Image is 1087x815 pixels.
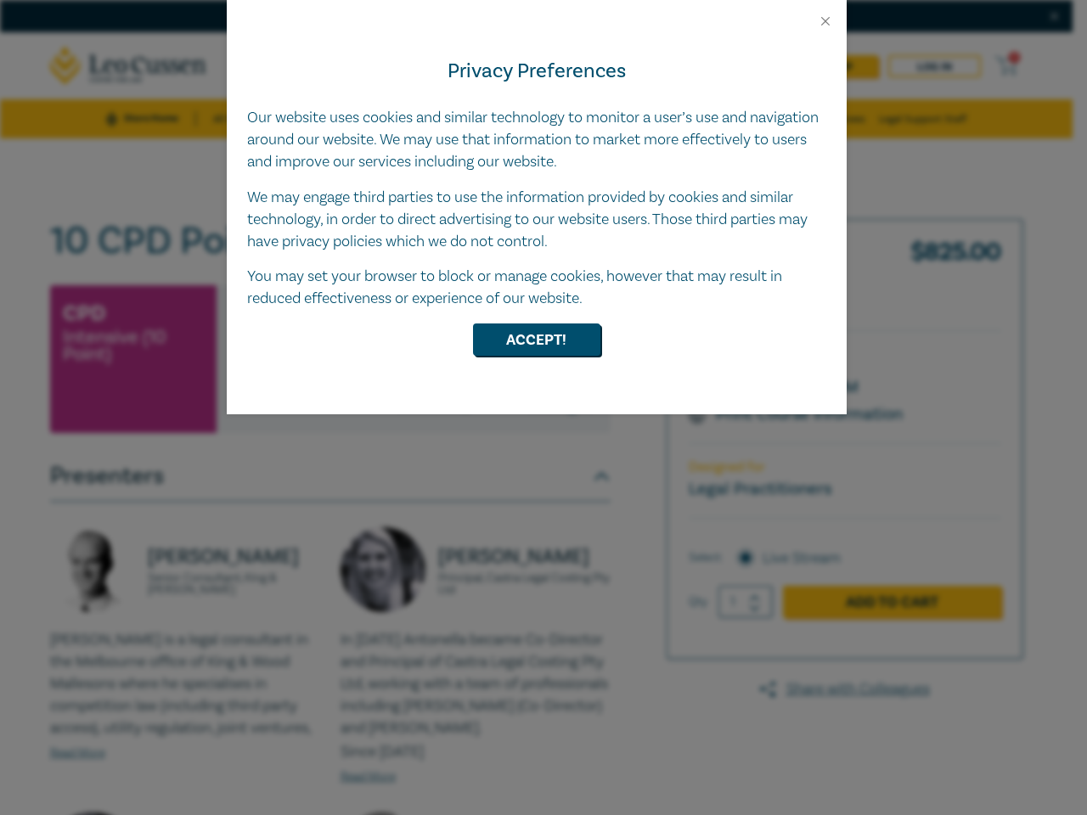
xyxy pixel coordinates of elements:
p: We may engage third parties to use the information provided by cookies and similar technology, in... [247,187,826,253]
p: You may set your browser to block or manage cookies, however that may result in reduced effective... [247,266,826,310]
button: Accept! [473,323,600,356]
h4: Privacy Preferences [247,56,826,87]
p: Our website uses cookies and similar technology to monitor a user’s use and navigation around our... [247,107,826,173]
button: Close [818,14,833,29]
